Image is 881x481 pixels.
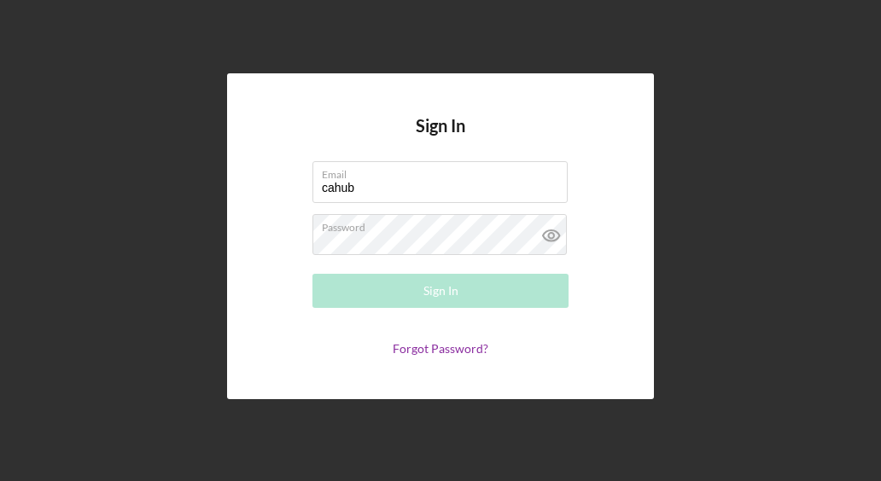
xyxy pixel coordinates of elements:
[416,116,465,161] h4: Sign In
[322,162,568,181] label: Email
[322,215,568,234] label: Password
[423,274,458,308] div: Sign In
[312,274,569,308] button: Sign In
[393,341,488,356] a: Forgot Password?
